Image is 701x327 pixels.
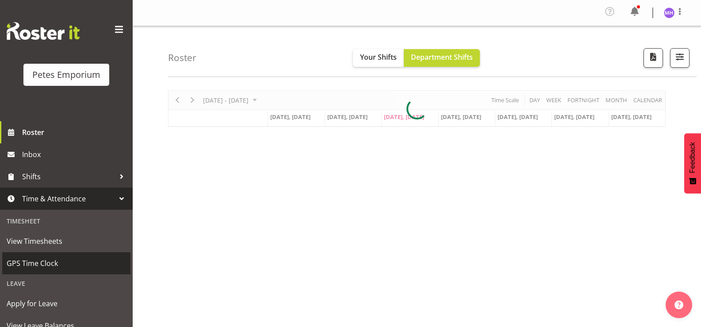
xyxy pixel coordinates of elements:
span: GPS Time Clock [7,257,126,270]
button: Your Shifts [353,49,404,67]
img: help-xxl-2.png [674,300,683,309]
a: Apply for Leave [2,292,130,315]
span: Your Shifts [360,52,397,62]
div: Timesheet [2,212,130,230]
span: Time & Attendance [22,192,115,205]
span: Shifts [22,170,115,183]
img: Rosterit website logo [7,22,80,40]
button: Download a PDF of the roster according to the set date range. [644,48,663,68]
span: Apply for Leave [7,297,126,310]
img: mackenzie-halford4471.jpg [664,8,674,18]
a: GPS Time Clock [2,252,130,274]
button: Department Shifts [404,49,480,67]
div: Leave [2,274,130,292]
h4: Roster [168,53,196,63]
a: View Timesheets [2,230,130,252]
span: Inbox [22,148,128,161]
span: Roster [22,126,128,139]
span: View Timesheets [7,235,126,248]
span: Feedback [689,142,697,173]
div: Petes Emporium [32,68,100,81]
span: Department Shifts [411,52,473,62]
button: Filter Shifts [670,48,690,68]
button: Feedback - Show survey [684,133,701,193]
